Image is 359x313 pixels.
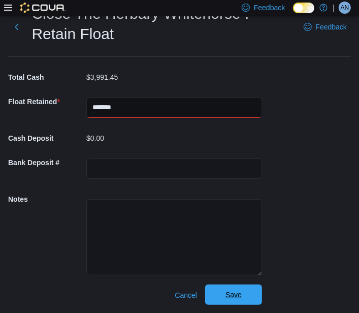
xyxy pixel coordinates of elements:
[341,2,349,14] span: AN
[293,13,293,14] span: Dark Mode
[300,17,351,37] a: Feedback
[86,73,118,81] p: $3,991.45
[8,67,84,87] h5: Total Cash
[31,4,293,44] h1: Close The Herbary Whitehorse : Retain Float
[205,285,262,305] button: Save
[8,152,84,173] h5: Bank Deposit #
[254,3,285,13] span: Feedback
[339,2,351,14] div: Ananda Nair
[20,3,66,13] img: Cova
[8,189,84,209] h5: Notes
[225,290,242,300] span: Save
[316,22,347,32] span: Feedback
[175,290,197,300] span: Cancel
[293,3,314,13] input: Dark Mode
[171,285,201,305] button: Cancel
[86,134,104,142] p: $0.00
[8,17,25,37] button: Next
[333,2,335,14] p: |
[8,128,84,148] h5: Cash Deposit
[8,91,84,112] h5: Float Retained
